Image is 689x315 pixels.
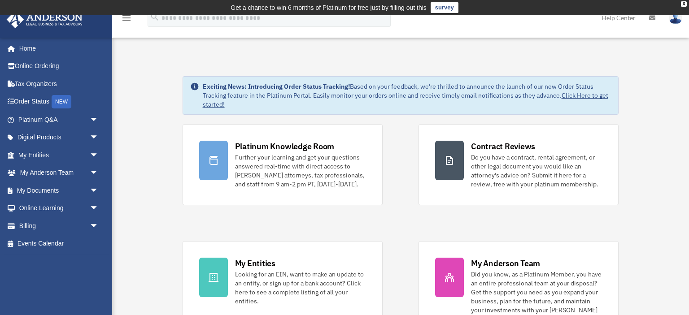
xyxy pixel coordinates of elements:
div: My Entities [235,258,275,269]
div: Contract Reviews [471,141,535,152]
i: search [150,12,160,22]
a: Online Ordering [6,57,112,75]
a: Click Here to get started! [203,91,608,108]
span: arrow_drop_down [90,217,108,235]
div: Get a chance to win 6 months of Platinum for free just by filling out this [231,2,427,13]
div: Platinum Knowledge Room [235,141,335,152]
div: Further your learning and get your questions answered real-time with direct access to [PERSON_NAM... [235,153,366,189]
a: survey [431,2,458,13]
a: Platinum Q&Aarrow_drop_down [6,111,112,129]
img: Anderson Advisors Platinum Portal [4,11,85,28]
a: Contract Reviews Do you have a contract, rental agreement, or other legal document you would like... [419,124,619,205]
a: Tax Organizers [6,75,112,93]
a: My Entitiesarrow_drop_down [6,146,112,164]
span: arrow_drop_down [90,164,108,182]
span: arrow_drop_down [90,199,108,218]
a: Home [6,39,108,57]
i: menu [121,13,132,23]
a: My Documentsarrow_drop_down [6,181,112,199]
strong: Exciting News: Introducing Order Status Tracking! [203,82,350,91]
a: Platinum Knowledge Room Further your learning and get your questions answered real-time with dire... [183,124,383,205]
a: Digital Productsarrow_drop_down [6,129,112,147]
img: User Pic [669,11,682,24]
span: arrow_drop_down [90,129,108,147]
a: Order StatusNEW [6,93,112,111]
div: close [681,1,687,7]
span: arrow_drop_down [90,181,108,200]
a: Billingarrow_drop_down [6,217,112,235]
span: arrow_drop_down [90,146,108,164]
div: Do you have a contract, rental agreement, or other legal document you would like an attorney's ad... [471,153,602,189]
a: Events Calendar [6,235,112,253]
a: My Anderson Teamarrow_drop_down [6,164,112,182]
div: Based on your feedback, we're thrilled to announce the launch of our new Order Status Tracking fe... [203,82,611,109]
div: Looking for an EIN, want to make an update to an entity, or sign up for a bank account? Click her... [235,270,366,306]
a: Online Learningarrow_drop_down [6,199,112,217]
div: My Anderson Team [471,258,540,269]
div: NEW [52,95,71,108]
span: arrow_drop_down [90,111,108,129]
a: menu [121,16,132,23]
